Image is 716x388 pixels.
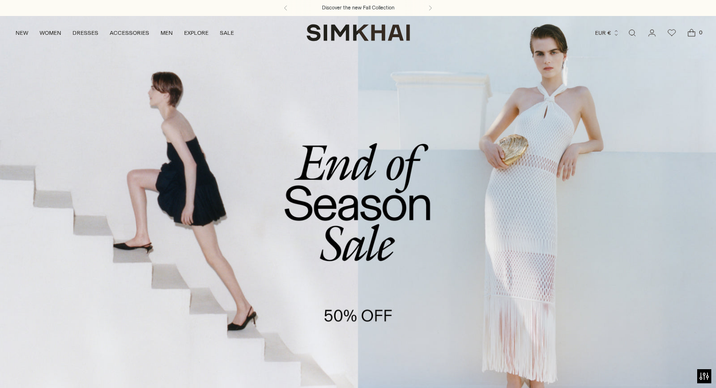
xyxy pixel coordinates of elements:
[110,23,149,43] a: ACCESSORIES
[220,23,234,43] a: SALE
[322,4,394,12] a: Discover the new Fall Collection
[40,23,61,43] a: WOMEN
[72,23,98,43] a: DRESSES
[696,28,705,37] span: 0
[682,24,701,42] a: Open cart modal
[595,23,619,43] button: EUR €
[184,23,209,43] a: EXPLORE
[16,23,28,43] a: NEW
[643,24,661,42] a: Go to the account page
[306,24,410,42] a: SIMKHAI
[623,24,642,42] a: Open search modal
[662,24,681,42] a: Wishlist
[161,23,173,43] a: MEN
